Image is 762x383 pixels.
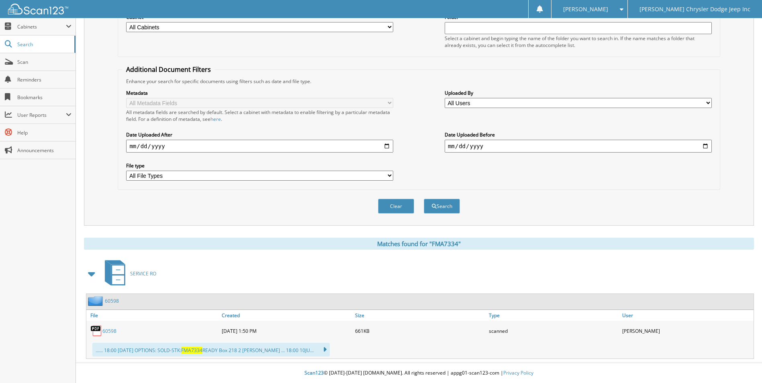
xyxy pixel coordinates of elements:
div: All metadata fields are searched by default. Select a cabinet with metadata to enable filtering b... [126,109,393,122]
span: Scan [17,59,72,65]
div: ...... 18:00 [DATE] OPTIONS: SOLD-STK: READY Box 218 2 [PERSON_NAME] ... 18:00 10JU... [92,343,330,357]
span: Reminders [17,76,72,83]
label: Uploaded By [445,90,712,96]
div: 661KB [353,323,486,339]
a: 60598 [105,297,119,304]
div: scanned [487,323,620,339]
span: FMA7334 [181,347,202,354]
img: PDF.png [90,325,102,337]
a: here [210,116,221,122]
label: Date Uploaded After [126,131,393,138]
button: Search [424,199,460,214]
div: [DATE] 1:50 PM [220,323,353,339]
a: 60598 [102,328,116,334]
a: Created [220,310,353,321]
a: Type [487,310,620,321]
a: SERVICE RO [100,258,156,289]
a: User [620,310,754,321]
button: Clear [378,199,414,214]
span: Announcements [17,147,72,154]
legend: Additional Document Filters [122,65,215,74]
a: Size [353,310,486,321]
img: scan123-logo-white.svg [8,4,68,14]
span: SERVICE RO [130,270,156,277]
label: File type [126,162,393,169]
span: [PERSON_NAME] Chrysler Dodge Jeep Inc [639,7,750,12]
span: Help [17,129,72,136]
span: Cabinets [17,23,66,30]
img: folder2.png [88,296,105,306]
iframe: Chat Widget [722,344,762,383]
div: © [DATE]-[DATE] [DOMAIN_NAME]. All rights reserved | appg01-scan123-com | [76,363,762,383]
label: Metadata [126,90,393,96]
span: Search [17,41,70,48]
a: File [86,310,220,321]
span: User Reports [17,112,66,118]
label: Date Uploaded Before [445,131,712,138]
span: [PERSON_NAME] [563,7,608,12]
span: Bookmarks [17,94,72,101]
input: end [445,140,712,153]
div: Matches found for "FMA7334" [84,238,754,250]
div: [PERSON_NAME] [620,323,754,339]
div: Select a cabinet and begin typing the name of the folder you want to search in. If the name match... [445,35,712,49]
input: start [126,140,393,153]
span: Scan123 [304,369,324,376]
div: Enhance your search for specific documents using filters such as date and file type. [122,78,715,85]
a: Privacy Policy [503,369,533,376]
